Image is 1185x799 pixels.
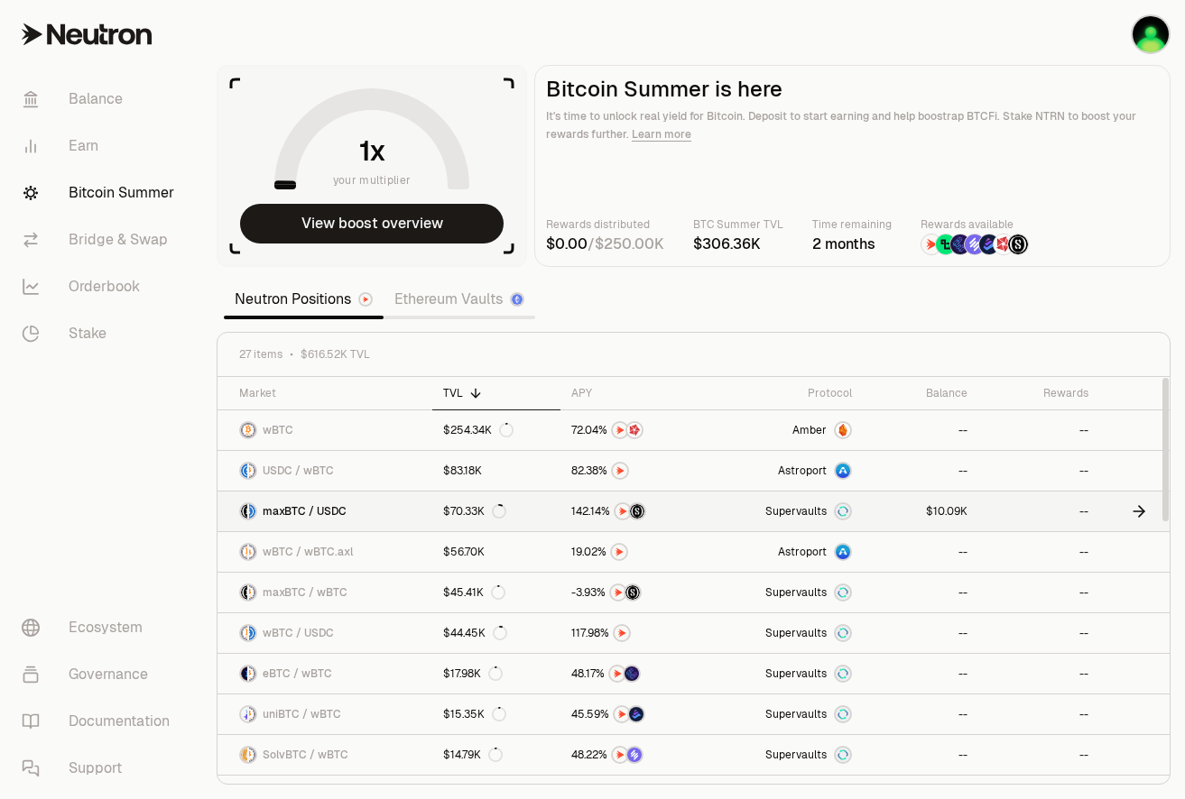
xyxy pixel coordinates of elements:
img: wBTC Logo [241,626,247,640]
a: NTRN [560,532,712,572]
img: Ethereum Logo [512,294,523,305]
a: -- [978,613,1099,653]
a: $83.18K [432,451,560,491]
a: -- [978,654,1099,693]
a: -- [978,573,1099,612]
a: Astroport [712,451,863,491]
a: -- [978,735,1099,775]
img: NTRN [615,707,629,721]
img: Solv Points [965,234,985,254]
a: Stake [7,310,195,357]
span: SolvBTC / wBTC [263,748,348,762]
a: Neutron Positions [224,281,384,317]
span: Supervaults [765,707,827,721]
a: $44.45K [432,613,560,653]
span: wBTC / USDC [263,626,334,640]
img: uniBTC Logo [241,707,247,721]
div: Balance [874,386,967,400]
a: -- [863,694,978,734]
a: Governance [7,651,195,698]
a: -- [978,451,1099,491]
img: Solv Points [627,748,642,762]
button: NTRNBedrock Diamonds [571,705,701,723]
a: SupervaultsSupervaults [712,491,863,531]
img: wBTC Logo [249,666,255,681]
a: NTRNEtherFi Points [560,654,712,693]
img: EtherFi Points [950,234,970,254]
h2: Bitcoin Summer is here [546,77,1159,102]
button: NTRN [571,543,701,561]
a: -- [863,410,978,450]
a: NTRNMars Fragments [560,410,712,450]
a: NTRN [560,613,712,653]
a: Orderbook [7,263,195,310]
img: Supervaults [836,585,850,600]
span: Supervaults [765,504,827,519]
img: maxBTC Logo [241,504,247,519]
span: maxBTC / USDC [263,504,347,519]
a: eBTC LogowBTC LogoeBTC / wBTC [218,654,432,693]
img: EtherFi Points [625,666,639,681]
span: 27 items [239,347,282,362]
a: SupervaultsSupervaults [712,573,863,612]
a: $70.33K [432,491,560,531]
span: Supervaults [765,626,827,640]
img: Mars Fragments [627,423,642,437]
p: Rewards available [921,216,1029,234]
img: Supervaults [836,748,850,762]
a: Learn more [632,127,691,142]
span: Supervaults [765,748,827,762]
img: Neutron Logo [360,294,371,305]
div: Market [239,386,421,400]
a: Support [7,745,195,792]
img: wBTC Logo [241,423,255,437]
img: Lombard Lux [936,234,956,254]
a: -- [863,532,978,572]
div: Rewards [989,386,1088,400]
img: maxBTC Logo [241,585,247,600]
span: wBTC [263,423,293,437]
a: -- [978,491,1099,531]
a: $45.41K [432,573,560,612]
button: NTRNSolv Points [571,746,701,764]
img: Supervaults [836,707,850,721]
button: View boost overview [240,204,504,243]
img: wBTC Logo [249,464,255,478]
a: Documentation [7,698,195,745]
img: NTRN [610,666,625,681]
a: wBTC LogowBTC [218,410,432,450]
button: NTRNMars Fragments [571,421,701,439]
span: Amber [792,423,827,437]
button: NTRNStructured Points [571,583,701,602]
div: $70.33K [443,504,506,519]
a: SupervaultsSupervaults [712,694,863,734]
img: Amber [836,423,850,437]
img: NTRN [616,504,630,519]
img: NTRN [613,423,627,437]
img: wBTC Logo [249,707,255,721]
div: Protocol [723,386,852,400]
a: SupervaultsSupervaults [712,654,863,693]
img: eBTC Logo [241,666,247,681]
a: Bridge & Swap [7,216,195,263]
div: $56.70K [443,545,485,559]
div: $15.35K [443,707,506,721]
div: $45.41K [443,585,505,600]
div: APY [571,386,701,400]
a: wBTC LogowBTC.axl LogowBTC / wBTC.axl [218,532,432,572]
img: Supervaults [836,666,850,681]
img: Supervaults [836,626,850,640]
div: / [546,234,664,255]
img: wBTC Logo [249,748,255,762]
img: Structured Points [1008,234,1028,254]
a: Earn [7,123,195,170]
img: wBTC Logo [249,585,255,600]
a: $17.98K [432,654,560,693]
a: maxBTC LogowBTC LogomaxBTC / wBTC [218,573,432,612]
p: It's time to unlock real yield for Bitcoin. Deposit to start earning and help boostrap BTCFi. Sta... [546,107,1159,143]
a: NTRNStructured Points [560,491,712,531]
a: Ecosystem [7,604,195,651]
div: 2 months [812,234,892,255]
img: USDC Logo [249,504,255,519]
a: Astroport [712,532,863,572]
